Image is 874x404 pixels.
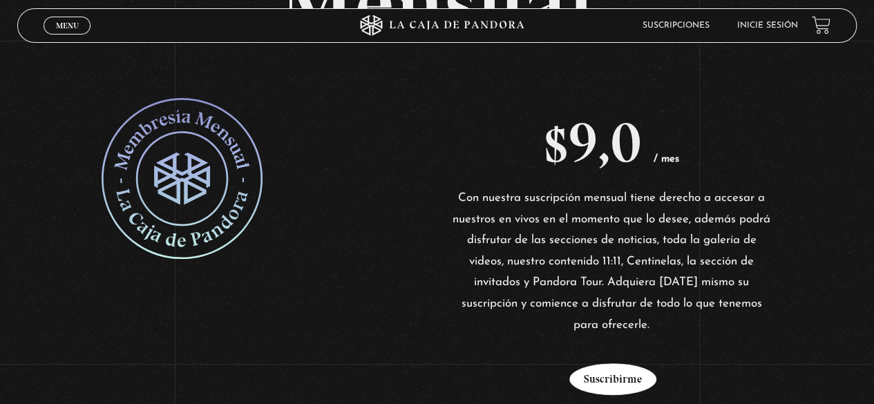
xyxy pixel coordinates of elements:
span: $ [544,110,568,176]
bdi: 9,0 [544,110,642,176]
span: Menu [56,21,79,30]
button: Suscribirme [569,363,656,395]
a: View your shopping cart [812,16,830,35]
span: Cerrar [51,32,84,42]
a: Inicie sesión [737,21,798,30]
a: Suscripciones [643,21,710,30]
p: Con nuestra suscripción mensual tiene derecho a accesar a nuestros en vivos en el momento que lo ... [450,188,772,336]
span: / mes [654,154,679,164]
